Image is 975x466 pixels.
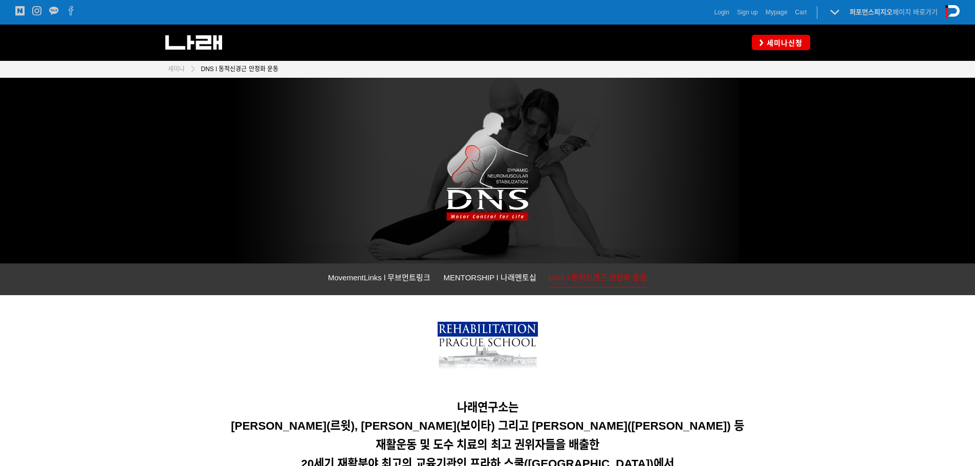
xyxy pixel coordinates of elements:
a: DNS l 동적신경근 안정화 운동 [549,271,647,287]
a: Mypage [766,7,788,17]
a: 세미나 [168,64,185,74]
span: MENTORSHIP l 나래멘토십 [443,273,536,282]
a: 퍼포먼스피지오페이지 바로가기 [850,8,938,16]
span: DNS l 동적신경근 안정화 운동 [201,65,278,73]
span: DNS l 동적신경근 안정화 운동 [549,273,647,282]
a: Cart [795,7,807,17]
img: 7bd3899b73cc6.png [438,322,538,374]
a: 세미나신청 [752,35,810,50]
span: 세미나 [168,65,185,73]
span: [PERSON_NAME](르윗), [PERSON_NAME](보이타) 그리고 [PERSON_NAME]([PERSON_NAME]) 등 [231,419,744,432]
a: DNS l 동적신경근 안정화 운동 [196,64,278,74]
a: Sign up [737,7,758,17]
span: 나래연구소는 [457,401,518,414]
span: MovementLinks l 무브먼트링크 [328,273,431,282]
span: 세미나신청 [764,38,803,48]
a: MovementLinks l 무브먼트링크 [328,271,431,287]
strong: 퍼포먼스피지오 [850,8,893,16]
a: Login [714,7,729,17]
a: MENTORSHIP l 나래멘토십 [443,271,536,287]
span: 재활운동 및 도수 치료의 최고 권위자들을 배출한 [376,438,599,451]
